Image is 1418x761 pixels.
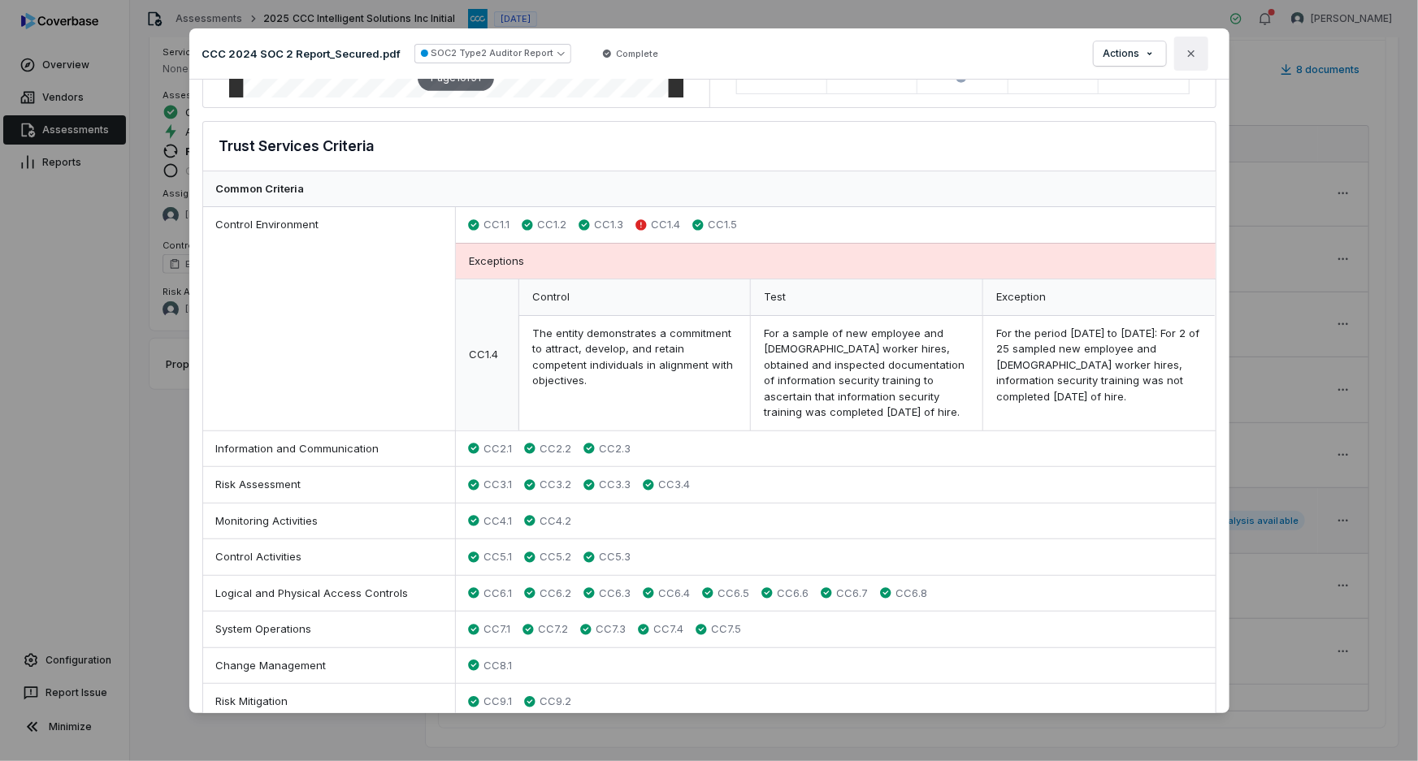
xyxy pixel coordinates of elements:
[203,504,457,539] div: Monitoring Activities
[484,658,512,674] span: CC8.1
[484,549,512,565] span: CC5.1
[1104,47,1140,60] span: Actions
[983,279,1216,316] div: Exception
[1094,41,1166,66] button: Actions
[596,621,626,638] span: CC7.3
[203,612,457,647] div: System Operations
[777,586,809,602] span: CC6.6
[484,621,510,638] span: CC7.1
[456,243,1216,279] div: Exceptions
[202,46,401,61] p: CCC 2024 SOC 2 Report_Secured.pdf
[617,47,659,60] span: Complete
[658,477,690,493] span: CC3.4
[484,441,512,457] span: CC2.1
[651,217,680,233] span: CC1.4
[751,279,983,316] div: Test
[484,513,512,530] span: CC4.1
[484,217,510,233] span: CC1.1
[540,694,571,710] span: CC9.2
[203,467,457,503] div: Risk Assessment
[484,586,512,602] span: CC6.1
[594,217,623,233] span: CC1.3
[599,549,631,565] span: CC5.3
[718,586,749,602] span: CC6.5
[203,539,457,575] div: Control Activities
[983,316,1216,430] div: For the period [DATE] to [DATE]: For 2 of 25 sampled new employee and [DEMOGRAPHIC_DATA] worker h...
[537,217,566,233] span: CC1.2
[203,171,1216,208] div: Common Criteria
[456,279,519,430] div: CC1.4
[540,586,571,602] span: CC6.2
[895,586,927,602] span: CC6.8
[203,648,457,684] div: Change Management
[708,217,737,233] span: CC1.5
[836,586,868,602] span: CC6.7
[519,316,752,430] div: The entity demonstrates a commitment to attract, develop, and retain competent individuals in ali...
[203,207,457,430] div: Control Environment
[484,477,512,493] span: CC3.1
[599,441,631,457] span: CC2.3
[203,576,457,612] div: Logical and Physical Access Controls
[203,684,457,720] div: Risk Mitigation
[599,477,631,493] span: CC3.3
[540,477,571,493] span: CC3.2
[414,44,571,63] button: SOC2 Type2 Auditor Report
[484,694,512,710] span: CC9.1
[599,586,631,602] span: CC6.3
[540,549,571,565] span: CC5.2
[203,431,457,467] div: Information and Communication
[540,513,571,530] span: CC4.2
[751,316,983,430] div: For a sample of new employee and [DEMOGRAPHIC_DATA] worker hires, obtained and inspected document...
[711,621,741,638] span: CC7.5
[219,135,375,158] h3: Trust Services Criteria
[538,621,568,638] span: CC7.2
[653,621,683,638] span: CC7.4
[658,586,690,602] span: CC6.4
[519,279,752,316] div: Control
[540,441,571,457] span: CC2.2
